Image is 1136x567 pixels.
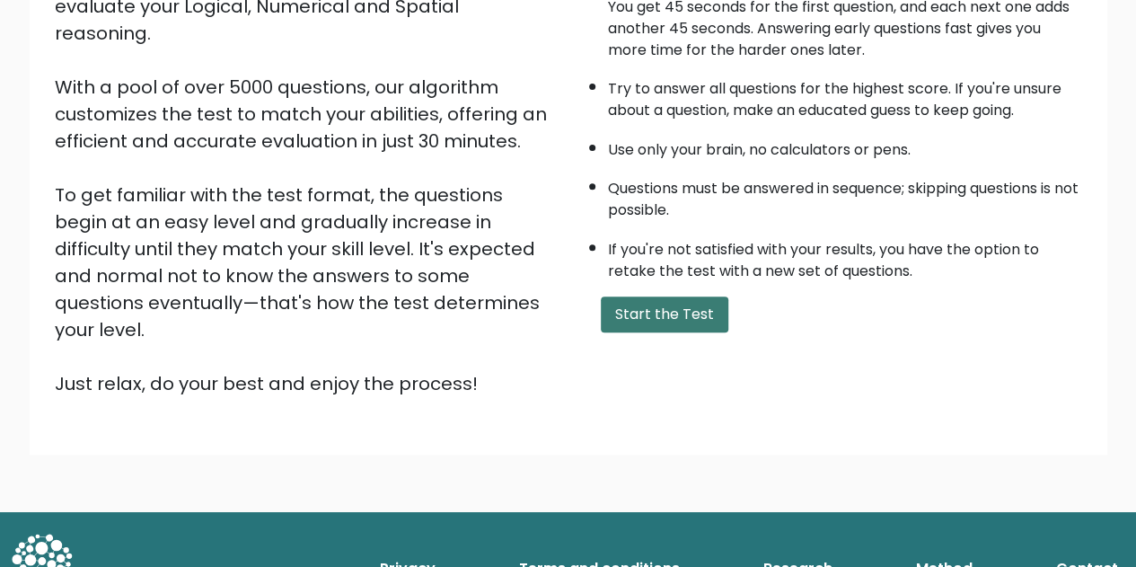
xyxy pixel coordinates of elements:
[608,169,1082,221] li: Questions must be answered in sequence; skipping questions is not possible.
[608,230,1082,282] li: If you're not satisfied with your results, you have the option to retake the test with a new set ...
[601,297,728,332] button: Start the Test
[608,130,1082,161] li: Use only your brain, no calculators or pens.
[608,69,1082,121] li: Try to answer all questions for the highest score. If you're unsure about a question, make an edu...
